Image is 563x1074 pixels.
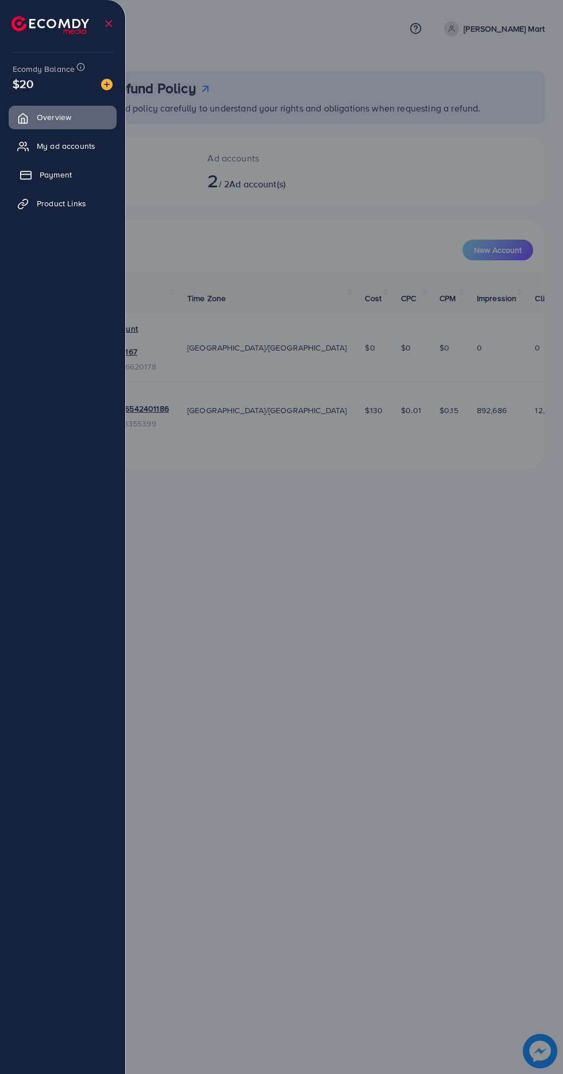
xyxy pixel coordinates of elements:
span: $20 [13,75,33,92]
a: Product Links [9,192,117,215]
span: Overview [37,111,71,123]
img: logo [11,16,89,34]
span: My ad accounts [37,140,95,152]
a: Payment [9,163,117,186]
a: Overview [9,106,117,129]
span: Payment [40,169,72,180]
a: My ad accounts [9,134,117,157]
span: Product Links [37,198,86,209]
span: Ecomdy Balance [13,63,75,75]
img: image [101,79,113,90]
